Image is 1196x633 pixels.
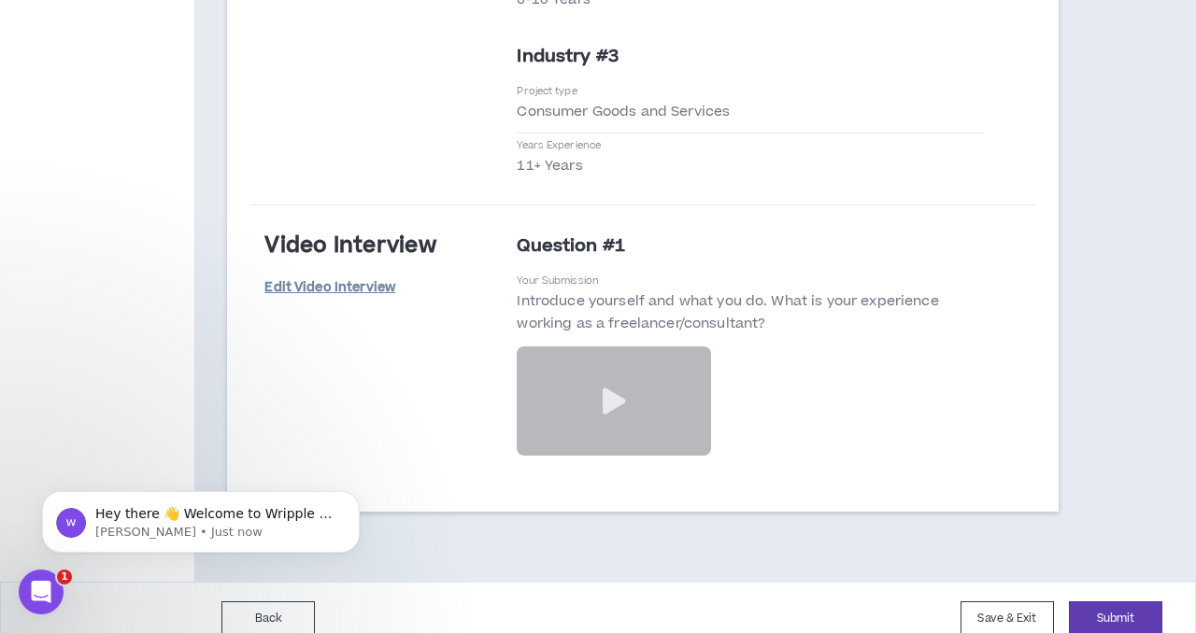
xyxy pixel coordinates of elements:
p: Question #1 [517,233,984,260]
p: Your Submission [517,274,599,288]
div: Introduce yourself and what you do. What is your experience working as a freelancer/consultant? [517,290,984,456]
a: Edit Video Interview [264,272,395,304]
p: Industry #3 [517,44,984,70]
iframe: Intercom live chat [19,570,64,614]
p: 11+ Years [517,155,582,177]
iframe: Intercom notifications message [14,452,388,583]
span: 1 [57,570,72,584]
p: Project type [517,84,577,98]
h3: Video Interview [264,233,435,260]
p: Consumer Goods and Services [517,101,730,123]
p: Years Experience [517,138,601,152]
